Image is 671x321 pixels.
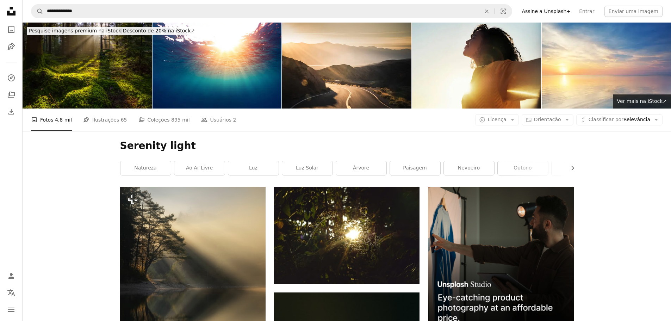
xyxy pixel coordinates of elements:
[534,117,561,122] span: Orientação
[120,285,266,291] a: um corpo de água cercado por árvores e neblina
[23,23,152,109] img: Raios dourados de musgo idílicos da floresta do glade do panorama dos raios de sol
[31,5,43,18] button: Pesquise na Unsplash
[83,109,127,131] a: Ilustrações 65
[498,161,548,175] a: outono
[4,286,18,300] button: Idioma
[542,23,671,109] img: Bela paisagem marinha.
[29,28,123,33] span: Pesquise imagens premium na iStock |
[4,269,18,283] a: Entrar / Cadastrar-se
[274,232,420,239] a: O sol brilha através das folhas de uma árvore
[174,161,225,175] a: ao ar livre
[153,23,282,109] img: Mar com sol
[336,161,386,175] a: árvore
[138,109,190,131] a: Coleções 895 mil
[444,161,494,175] a: nevoeiro
[576,114,663,125] button: Classificar porRelevância
[121,116,127,124] span: 65
[566,161,574,175] button: rolar lista para a direita
[29,28,195,33] span: Desconto de 20% na iStock ↗
[479,5,495,18] button: Limpar
[487,117,506,122] span: Licença
[4,88,18,102] a: Coleções
[522,114,573,125] button: Orientação
[4,39,18,54] a: Ilustrações
[201,109,236,131] a: Usuários 2
[589,117,623,122] span: Classificar por
[4,105,18,119] a: Histórico de downloads
[171,116,190,124] span: 895 mil
[495,5,512,18] button: Pesquisa visual
[575,6,598,17] a: Entrar
[4,71,18,85] a: Explorar
[233,116,236,124] span: 2
[589,116,650,123] span: Relevância
[613,94,671,109] a: Ver mais na iStock↗
[518,6,575,17] a: Assine a Unsplash+
[23,23,671,109] div: Blocked (specific): div[data-ad="true"]
[412,23,541,109] img: Liberdade, brilho e céu com uma mulher ao ar livre ao pôr do sol durante o verão para relaxar com...
[282,161,333,175] a: luz solar
[4,303,18,317] button: Menu
[390,161,440,175] a: paisagem
[228,161,279,175] a: luz
[4,23,18,37] a: Fotos
[274,187,420,284] img: O sol brilha através das folhas de uma árvore
[120,140,574,152] h1: Serenity light
[23,23,201,39] a: Pesquise imagens premium na iStock|Desconto de 20% na iStock↗
[604,6,663,17] button: Enviar uma imagem
[120,161,171,175] a: natureza
[617,98,667,104] span: Ver mais na iStock ↗
[552,161,602,175] a: névoa
[31,4,512,18] form: Pesquise conteúdo visual em todo o site
[475,114,518,125] button: Licença
[282,23,411,109] img: Rodovia ao nascer do sol, indo para o Parque Nacional de Death Valley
